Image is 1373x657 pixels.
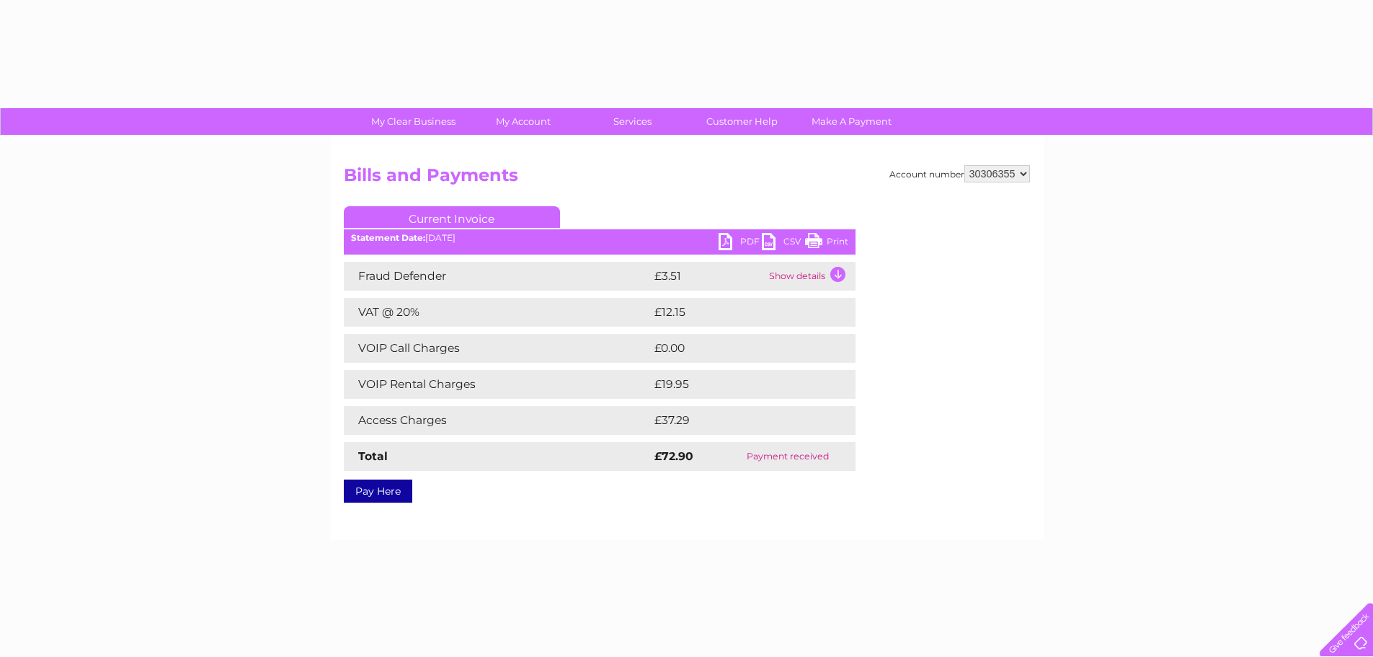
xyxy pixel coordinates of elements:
[344,406,651,435] td: Access Charges
[344,480,412,503] a: Pay Here
[651,298,823,327] td: £12.15
[573,108,692,135] a: Services
[719,233,762,254] a: PDF
[683,108,801,135] a: Customer Help
[344,233,856,243] div: [DATE]
[805,233,848,254] a: Print
[651,334,822,363] td: £0.00
[762,233,805,254] a: CSV
[358,449,388,463] strong: Total
[344,165,1030,193] h2: Bills and Payments
[344,206,560,228] a: Current Invoice
[765,262,856,291] td: Show details
[651,406,826,435] td: £37.29
[792,108,911,135] a: Make A Payment
[889,165,1030,182] div: Account number
[344,298,651,327] td: VAT @ 20%
[463,108,582,135] a: My Account
[720,442,855,471] td: Payment received
[654,449,693,463] strong: £72.90
[344,334,651,363] td: VOIP Call Charges
[651,370,825,399] td: £19.95
[651,262,765,291] td: £3.51
[354,108,473,135] a: My Clear Business
[351,232,425,243] b: Statement Date:
[344,262,651,291] td: Fraud Defender
[344,370,651,399] td: VOIP Rental Charges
